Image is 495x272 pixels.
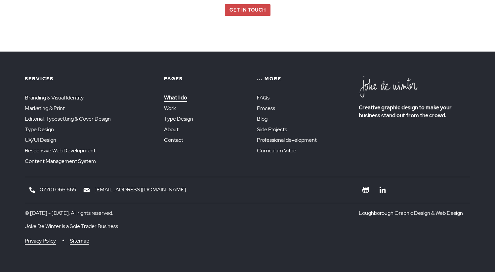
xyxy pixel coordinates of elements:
[25,136,56,143] a: UX/UI Design
[25,75,164,87] h4: Services
[225,4,270,16] a: Get in touch
[257,147,296,154] a: Curriculum Vitae
[164,94,187,102] a: What I do
[25,147,96,154] a: Responsive Web Development
[40,186,76,193] a: 07701 066 665
[257,136,317,143] a: Professional development
[25,115,111,122] a: Editorial, Typesetting & Cover Design
[25,209,225,222] p: © [DATE] - [DATE]. All rights reserved.
[164,126,179,133] a: About
[257,105,275,112] a: Process
[25,158,96,165] a: Content Management System
[70,237,89,245] a: Sitemap
[25,237,56,245] a: Privacy Policy
[25,222,225,236] p: Joke De Winter is a Sole Trader Business.
[359,75,418,98] img: Joke De Winter logo.
[25,105,65,112] a: Marketing & Print
[359,104,468,125] p: Creative graphic design to make your business stand out from the crowd.
[164,75,257,87] h4: Pages
[164,115,193,122] a: Type Design
[164,105,176,112] a: Work
[359,210,463,216] a: Loughborough Graphic Design & Web Design
[257,94,269,101] a: FAQs
[257,126,287,133] a: Side Projects
[25,94,84,101] a: Branding & Visual Identity
[164,136,183,143] a: Contact
[95,186,186,193] a: [EMAIL_ADDRESS][DOMAIN_NAME]
[257,75,350,87] h4: ... More
[257,115,268,122] a: Blog
[25,126,54,133] a: Type Design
